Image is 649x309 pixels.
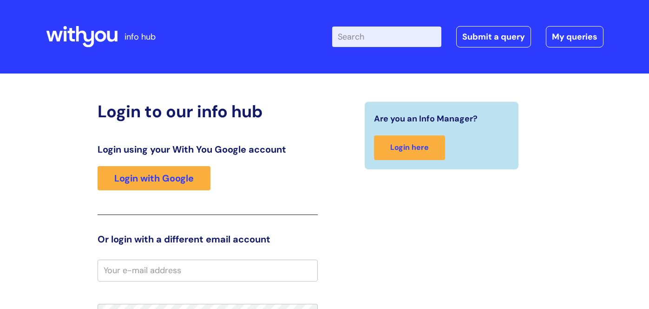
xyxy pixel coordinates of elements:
span: Are you an Info Manager? [374,111,478,126]
a: My queries [546,26,603,47]
a: Submit a query [456,26,531,47]
p: info hub [125,29,156,44]
a: Login here [374,135,445,160]
h2: Login to our info hub [98,101,318,121]
a: Login with Google [98,166,210,190]
input: Search [332,27,441,47]
h3: Login using your With You Google account [98,144,318,155]
input: Your e-mail address [98,260,318,281]
h3: Or login with a different email account [98,234,318,245]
